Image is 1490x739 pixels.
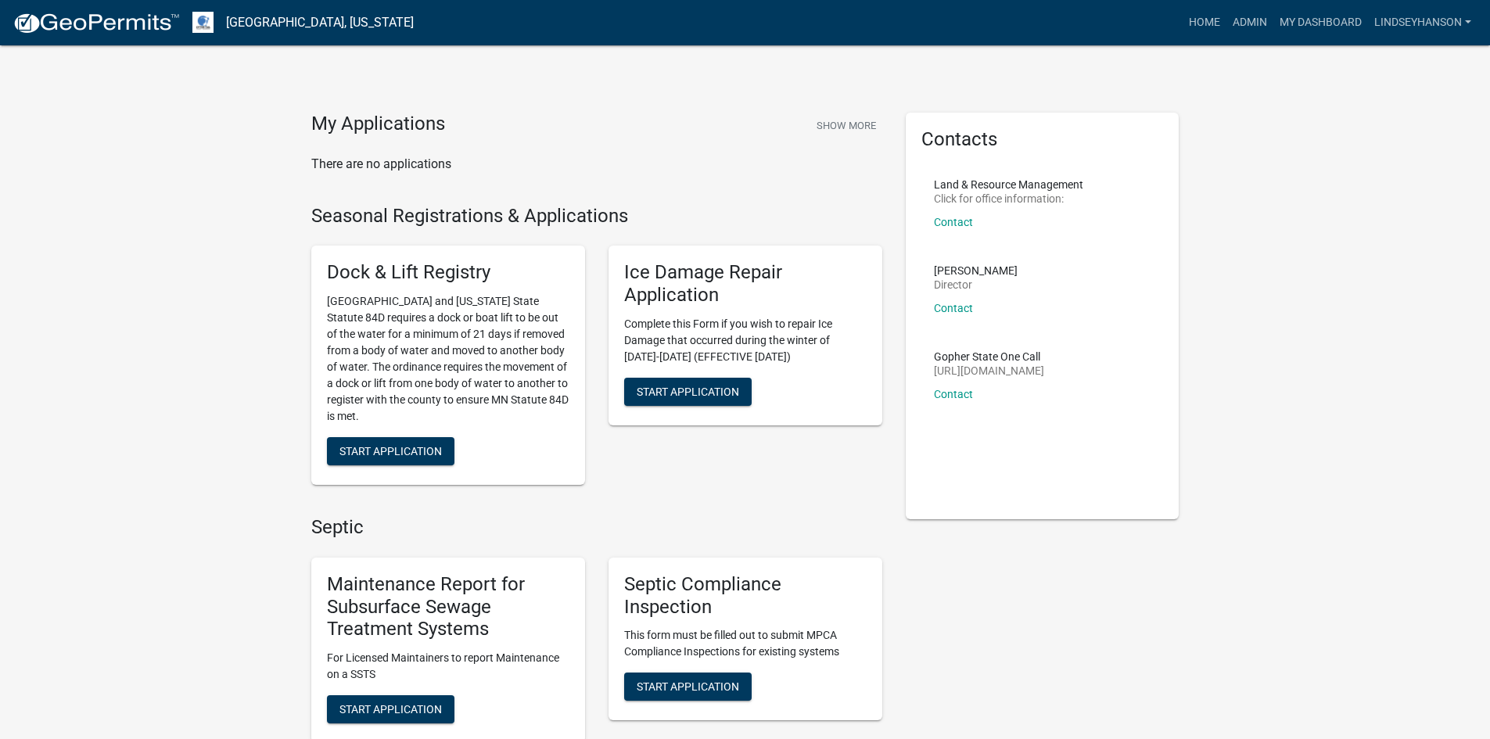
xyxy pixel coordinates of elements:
a: Admin [1226,8,1273,38]
p: [PERSON_NAME] [934,265,1018,276]
a: My Dashboard [1273,8,1368,38]
a: Contact [934,216,973,228]
p: Director [934,279,1018,290]
h5: Ice Damage Repair Application [624,261,867,307]
p: [URL][DOMAIN_NAME] [934,365,1044,376]
h5: Maintenance Report for Subsurface Sewage Treatment Systems [327,573,569,640]
span: Start Application [637,385,739,397]
img: Otter Tail County, Minnesota [192,12,214,33]
p: This form must be filled out to submit MPCA Compliance Inspections for existing systems [624,627,867,660]
a: Home [1183,8,1226,38]
p: Complete this Form if you wish to repair Ice Damage that occurred during the winter of [DATE]-[DA... [624,316,867,365]
button: Start Application [327,695,454,723]
p: Click for office information: [934,193,1083,204]
p: [GEOGRAPHIC_DATA] and [US_STATE] State Statute 84D requires a dock or boat lift to be out of the ... [327,293,569,425]
span: Start Application [339,703,442,716]
button: Show More [810,113,882,138]
p: There are no applications [311,155,882,174]
h4: My Applications [311,113,445,136]
p: For Licensed Maintainers to report Maintenance on a SSTS [327,650,569,683]
h5: Septic Compliance Inspection [624,573,867,619]
button: Start Application [624,673,752,701]
h5: Contacts [921,128,1164,151]
a: Contact [934,388,973,400]
p: Land & Resource Management [934,179,1083,190]
button: Start Application [624,378,752,406]
h4: Septic [311,516,882,539]
button: Start Application [327,437,454,465]
a: Lindseyhanson [1368,8,1477,38]
span: Start Application [339,445,442,457]
a: Contact [934,302,973,314]
a: [GEOGRAPHIC_DATA], [US_STATE] [226,9,414,36]
h4: Seasonal Registrations & Applications [311,205,882,228]
p: Gopher State One Call [934,351,1044,362]
span: Start Application [637,680,739,693]
h5: Dock & Lift Registry [327,261,569,284]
